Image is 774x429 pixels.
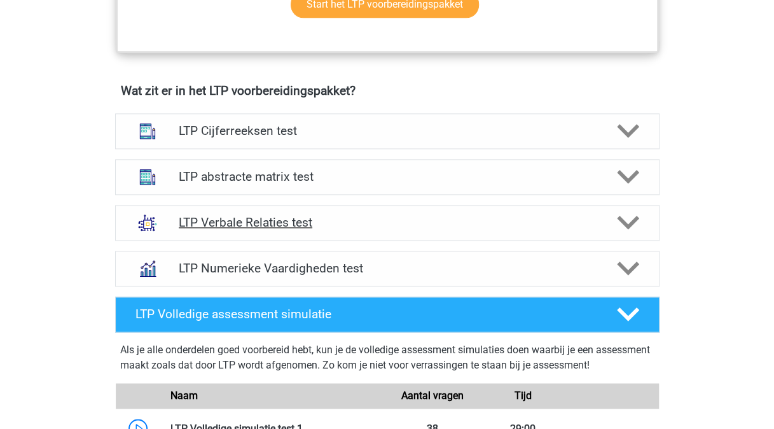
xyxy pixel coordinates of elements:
[110,251,665,286] a: numeriek redeneren LTP Numerieke Vaardigheden test
[131,206,164,239] img: analogieen
[110,113,665,149] a: cijferreeksen LTP Cijferreeksen test
[387,388,477,404] div: Aantal vragen
[135,307,596,321] h4: LTP Volledige assessment simulatie
[110,159,665,195] a: abstracte matrices LTP abstracte matrix test
[179,261,595,276] h4: LTP Numerieke Vaardigheden test
[131,115,164,148] img: cijferreeksen
[131,252,164,285] img: numeriek redeneren
[478,388,568,404] div: Tijd
[110,297,665,332] a: LTP Volledige assessment simulatie
[120,342,654,378] div: Als je alle onderdelen goed voorbereid hebt, kun je de volledige assessment simulaties doen waarb...
[179,169,595,184] h4: LTP abstracte matrix test
[179,123,595,138] h4: LTP Cijferreeksen test
[161,388,387,404] div: Naam
[110,205,665,241] a: analogieen LTP Verbale Relaties test
[131,160,164,193] img: abstracte matrices
[121,83,654,98] h4: Wat zit er in het LTP voorbereidingspakket?
[179,215,595,230] h4: LTP Verbale Relaties test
